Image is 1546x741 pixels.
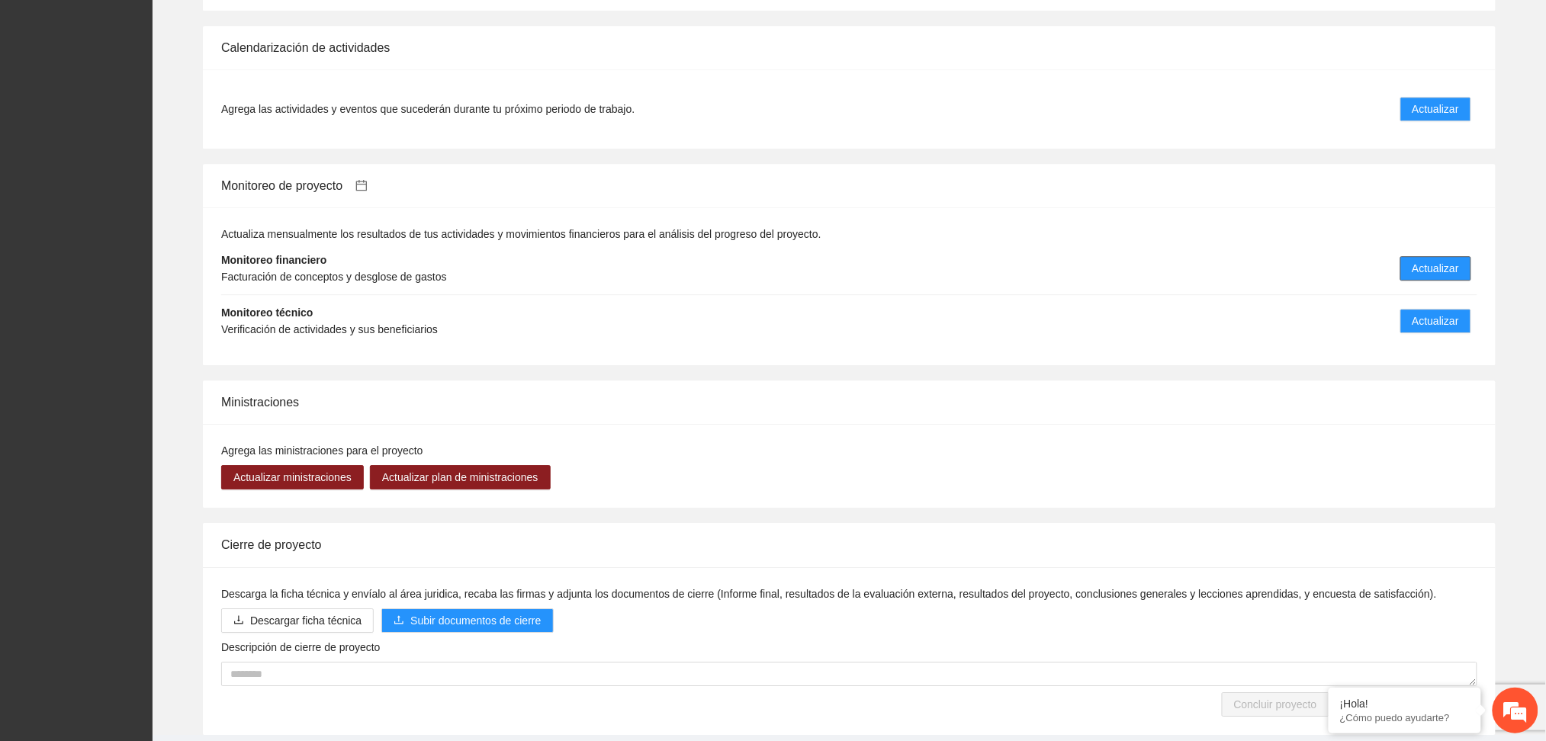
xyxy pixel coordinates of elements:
span: Agrega las actividades y eventos que sucederán durante tu próximo periodo de trabajo. [221,101,635,117]
button: Actualizar ministraciones [221,465,364,489]
button: uploadSubir documentos de cierre [381,608,553,633]
div: Ministraciones [221,380,1477,424]
span: calendar [355,179,368,191]
div: Cierre de proyecto [221,523,1477,566]
a: downloadDescargar ficha técnica [221,614,374,627]
label: Descripción de cierre de proyecto [221,639,381,656]
span: Actualizar [1413,101,1459,117]
strong: Monitoreo financiero [221,254,326,266]
span: Actualizar [1413,313,1459,329]
span: Descargar ficha técnica [250,612,362,629]
div: Chatee con nosotros ahora [79,78,256,98]
div: Calendarización de actividades [221,26,1477,69]
strong: Monitoreo técnico [221,306,313,319]
span: Agrega las ministraciones para el proyecto [221,444,423,457]
a: calendar [342,179,367,192]
span: download [233,614,244,627]
span: Facturación de conceptos y desglose de gastos [221,271,447,283]
button: downloadDescargar ficha técnica [221,608,374,633]
span: Descarga la ficha técnica y envíalo al área juridica, recaba las firmas y adjunta los documentos ... [221,588,1437,600]
span: Verificación de actividades y sus beneficiarios [221,323,438,335]
span: Actualizar ministraciones [233,469,352,486]
button: Actualizar [1400,256,1471,281]
span: Estamos en línea. [88,204,211,358]
div: ¡Hola! [1340,698,1470,710]
span: Actualiza mensualmente los resultados de tus actividades y movimientos financieros para el anális... [221,228,821,240]
button: Concluir proyecto [1222,692,1329,717]
span: Actualizar [1413,260,1459,277]
button: Actualizar [1400,97,1471,121]
div: Monitoreo de proyecto [221,164,1477,207]
div: Minimizar ventana de chat en vivo [250,8,287,44]
span: uploadSubir documentos de cierre [381,614,553,627]
a: Actualizar ministraciones [221,471,364,483]
button: Actualizar [1400,309,1471,333]
a: Actualizar plan de ministraciones [370,471,551,483]
span: Actualizar plan de ministraciones [382,469,538,486]
textarea: Descripción de cierre de proyecto [221,662,1477,686]
p: ¿Cómo puedo ayudarte? [1340,712,1470,723]
textarea: Escriba su mensaje y pulse “Intro” [8,416,291,470]
button: Actualizar plan de ministraciones [370,465,551,489]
